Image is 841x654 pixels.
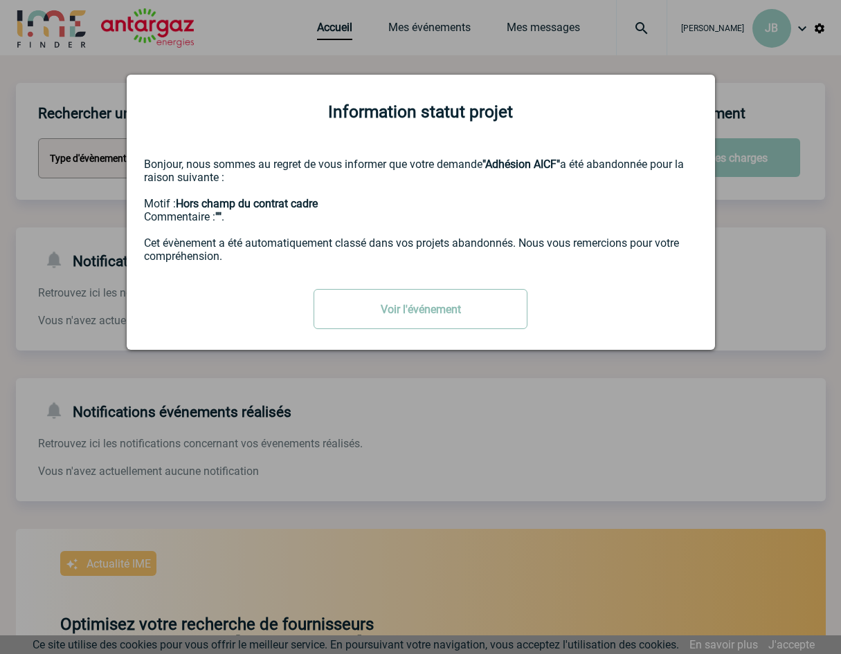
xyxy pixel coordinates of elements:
[144,158,698,263] div: Bonjour, nous sommes au regret de vous informer que votre demande a été abandonnée pour la raison...
[482,158,560,171] b: "Adhésion AICF"
[176,197,318,210] b: Hors champ du contrat cadre
[144,102,698,121] div: Information statut projet
[215,210,221,223] b: ""
[314,289,527,329] a: Voir l'événement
